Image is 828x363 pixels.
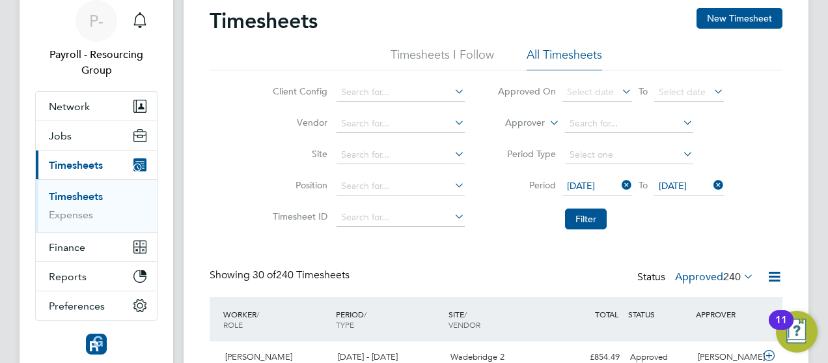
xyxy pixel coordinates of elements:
span: Finance [49,241,85,254]
span: 30 of [253,269,276,282]
div: PERIOD [333,302,445,336]
button: New Timesheet [697,8,782,29]
span: [DATE] [562,178,632,196]
input: Search for... [337,115,465,133]
input: Search for... [565,115,693,133]
input: Select one [565,146,693,164]
span: TYPE [336,319,354,330]
li: All Timesheets [527,47,602,70]
input: Search for... [337,177,465,196]
button: Filter [565,209,607,229]
span: [PERSON_NAME] [225,351,292,362]
label: Approved [675,270,754,283]
span: Select date [567,86,614,98]
span: / [464,309,467,319]
div: WORKER [220,302,333,336]
input: Search for... [337,146,465,164]
span: Network [49,100,90,113]
li: Timesheets I Follow [391,47,494,70]
div: SITE [445,302,558,336]
a: Go to home page [35,334,158,355]
span: Wadebridge 2 [450,351,504,362]
button: Network [36,92,157,121]
a: Timesheets [49,190,103,203]
span: / [364,309,366,319]
span: / [256,309,259,319]
span: P- [89,12,103,29]
a: Expenses [49,209,93,221]
span: VENDOR [448,319,480,330]
div: 11 [775,320,787,337]
span: 240 [723,270,741,283]
span: Select date [659,86,706,98]
button: Jobs [36,121,157,150]
div: Showing [210,269,352,282]
label: Approver [486,117,545,130]
span: Reports [49,270,87,283]
label: Period [497,179,556,191]
span: ROLE [223,319,243,330]
div: Status [637,269,756,287]
button: Reports [36,262,157,291]
label: Site [269,148,327,160]
span: Payroll - Resourcing Group [35,47,158,78]
label: Period Type [497,148,556,160]
button: Timesheets [36,151,157,179]
label: Approved On [497,85,556,97]
label: Timesheet ID [269,211,327,222]
span: [DATE] - [DATE] [338,351,398,362]
input: Search for... [337,83,465,102]
div: Timesheets [36,179,157,232]
div: APPROVER [693,302,760,326]
input: Search for... [337,209,465,227]
label: Position [269,179,327,191]
span: Jobs [49,130,72,142]
span: To [635,177,652,194]
button: Preferences [36,291,157,320]
span: Preferences [49,300,105,312]
span: 240 Timesheets [253,269,350,282]
span: [DATE] [654,178,724,196]
span: TOTAL [595,309,618,319]
span: To [635,83,652,100]
h2: Timesheets [210,8,318,34]
label: Vendor [269,117,327,128]
div: STATUS [625,302,693,326]
img: resourcinggroup-logo-retina.png [86,334,107,355]
span: Timesheets [49,159,103,171]
button: Open Resource Center, 11 new notifications [776,311,818,353]
label: Client Config [269,85,327,97]
button: Finance [36,233,157,261]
